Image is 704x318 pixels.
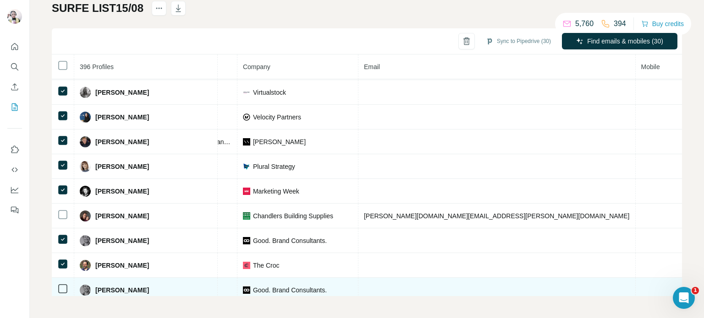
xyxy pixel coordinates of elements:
[95,187,149,196] span: [PERSON_NAME]
[243,188,250,195] img: company-logo
[7,182,22,198] button: Dashboard
[95,88,149,97] span: [PERSON_NAME]
[641,63,660,70] span: Mobile
[587,37,663,46] span: Find emails & mobiles (30)
[243,212,250,220] img: company-logo
[692,287,699,294] span: 1
[95,162,149,171] span: [PERSON_NAME]
[80,161,91,172] img: Avatar
[641,17,684,30] button: Buy credits
[364,212,630,220] span: [PERSON_NAME][DOMAIN_NAME][EMAIL_ADDRESS][PERSON_NAME][DOMAIN_NAME]
[575,18,594,29] p: 5,760
[80,210,91,221] img: Avatar
[243,286,250,294] img: company-logo
[152,1,166,16] button: actions
[7,202,22,218] button: Feedback
[95,113,149,122] span: [PERSON_NAME]
[243,63,270,70] span: Company
[243,89,250,96] img: company-logo
[243,138,250,146] img: company-logo
[7,99,22,115] button: My lists
[7,38,22,55] button: Quick start
[253,261,280,270] span: The Croc
[479,34,557,48] button: Sync to Pipedrive (30)
[562,33,677,49] button: Find emails & mobiles (30)
[52,1,143,16] h1: SURFE LIST15/08
[80,136,91,147] img: Avatar
[80,260,91,271] img: Avatar
[673,287,695,309] iframe: Intercom live chat
[364,63,380,70] span: Email
[95,261,149,270] span: [PERSON_NAME]
[80,87,91,98] img: Avatar
[253,211,333,221] span: Chandlers Building Supplies
[80,63,114,70] span: 396 Profiles
[253,113,301,122] span: Velocity Partners
[253,137,306,146] span: [PERSON_NAME]
[95,286,149,295] span: [PERSON_NAME]
[80,235,91,246] img: Avatar
[253,236,327,245] span: Good. Brand Consultants.
[95,137,149,146] span: [PERSON_NAME]
[7,59,22,75] button: Search
[7,141,22,158] button: Use Surfe on LinkedIn
[243,163,250,170] img: company-logo
[253,187,299,196] span: Marketing Week
[253,286,327,295] span: Good. Brand Consultants.
[95,236,149,245] span: [PERSON_NAME]
[80,186,91,197] img: Avatar
[243,113,250,121] img: company-logo
[80,285,91,296] img: Avatar
[614,18,626,29] p: 394
[95,211,149,221] span: [PERSON_NAME]
[7,79,22,95] button: Enrich CSV
[243,237,250,244] img: company-logo
[243,262,250,269] img: company-logo
[253,88,286,97] span: Virtualstock
[80,112,91,123] img: Avatar
[253,162,295,171] span: Plural Strategy
[7,9,22,24] img: Avatar
[7,162,22,178] button: Use Surfe API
